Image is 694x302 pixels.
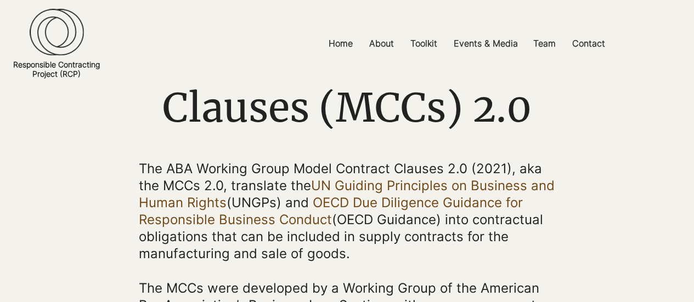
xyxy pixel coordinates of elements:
a: Responsible ContractingProject (RCP) [13,60,100,78]
a: Team [525,31,564,56]
a: Home [320,31,361,56]
p: Team [528,31,561,56]
p: About [364,31,399,56]
a: UN Guiding Principles on Business and Human Rights [139,178,555,210]
a: About [361,31,402,56]
p: Contact [567,31,611,56]
a: Contact [564,31,613,56]
span: The ABA Working Group Model Contract Clauses 2.0 (2021), aka the MCCs 2.0, translate the (UNGPs) ... [139,161,555,262]
a: Events & Media [445,31,525,56]
p: Events & Media [448,31,523,56]
a: Toolkit [402,31,445,56]
p: Toolkit [405,31,443,56]
nav: Site [239,31,694,56]
p: Home [323,31,358,56]
a: OECD Due Diligence Guidance for Responsible Business Conduct [139,195,523,227]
